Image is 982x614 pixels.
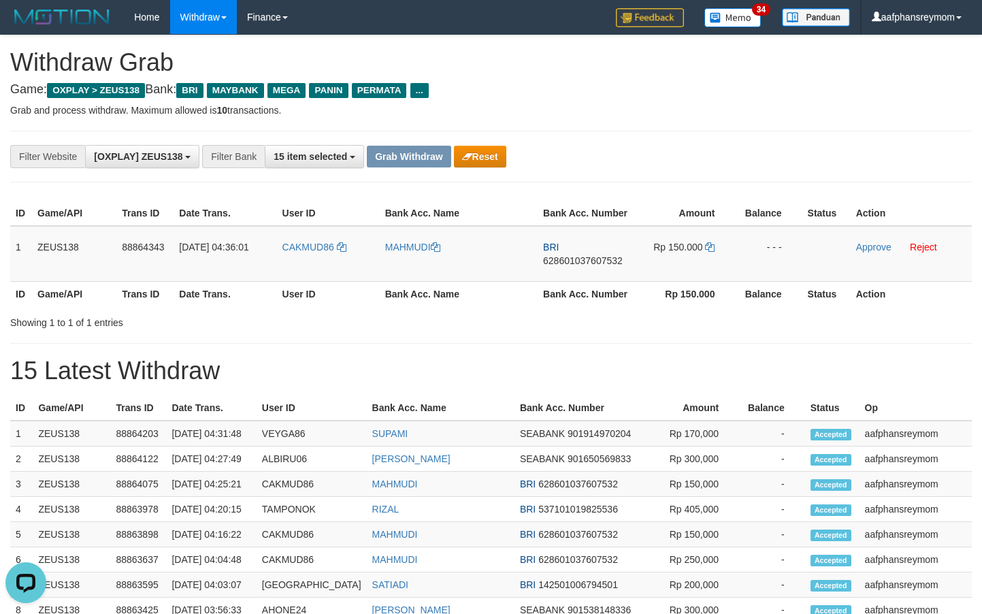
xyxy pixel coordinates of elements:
[739,547,805,572] td: -
[174,201,276,226] th: Date Trans.
[282,242,334,253] span: CAKMUD86
[520,504,536,515] span: BRI
[110,497,166,522] td: 88863978
[811,479,851,491] span: Accepted
[32,201,116,226] th: Game/API
[851,201,972,226] th: Action
[520,428,565,439] span: SEABANK
[543,255,623,266] span: Copy 628601037607532 to clipboard
[274,151,347,162] span: 15 item selected
[811,429,851,440] span: Accepted
[811,454,851,466] span: Accepted
[277,201,380,226] th: User ID
[538,281,634,306] th: Bank Acc. Number
[705,242,715,253] a: Copy 150000 to clipboard
[33,522,110,547] td: ZEUS138
[5,5,46,46] button: Open LiveChat chat widget
[739,572,805,598] td: -
[860,421,972,447] td: aafphansreymom
[372,579,408,590] a: SATIADI
[645,572,739,598] td: Rp 200,000
[33,472,110,497] td: ZEUS138
[166,421,256,447] td: [DATE] 04:31:48
[166,395,256,421] th: Date Trans.
[538,504,618,515] span: Copy 537101019825536 to clipboard
[851,281,972,306] th: Action
[10,281,32,306] th: ID
[372,554,418,565] a: MAHMUDI
[110,472,166,497] td: 88864075
[520,554,536,565] span: BRI
[257,472,367,497] td: CAKMUD86
[10,522,33,547] td: 5
[739,447,805,472] td: -
[10,310,399,329] div: Showing 1 to 1 of 1 entries
[520,529,536,540] span: BRI
[860,547,972,572] td: aafphansreymom
[372,428,408,439] a: SUPAMI
[257,547,367,572] td: CAKMUD86
[910,242,937,253] a: Reject
[645,547,739,572] td: Rp 250,000
[372,479,418,489] a: MAHMUDI
[860,472,972,497] td: aafphansreymom
[110,447,166,472] td: 88864122
[122,242,164,253] span: 88864343
[110,547,166,572] td: 88863637
[704,8,762,27] img: Button%20Memo.svg
[520,579,536,590] span: BRI
[10,7,114,27] img: MOTION_logo.png
[267,83,306,98] span: MEGA
[367,146,451,167] button: Grab Withdraw
[216,105,227,116] strong: 10
[116,281,174,306] th: Trans ID
[645,395,739,421] th: Amount
[860,497,972,522] td: aafphansreymom
[110,572,166,598] td: 88863595
[645,497,739,522] td: Rp 405,000
[10,145,85,168] div: Filter Website
[538,201,634,226] th: Bank Acc. Number
[805,395,860,421] th: Status
[634,201,735,226] th: Amount
[372,504,399,515] a: RIZAL
[257,497,367,522] td: TAMPONOK
[802,201,851,226] th: Status
[179,242,248,253] span: [DATE] 04:36:01
[10,447,33,472] td: 2
[309,83,348,98] span: PANIN
[174,281,276,306] th: Date Trans.
[257,447,367,472] td: ALBIRU06
[739,472,805,497] td: -
[47,83,145,98] span: OXPLAY > ZEUS138
[538,529,618,540] span: Copy 628601037607532 to clipboard
[856,242,891,253] a: Approve
[110,421,166,447] td: 88864203
[166,547,256,572] td: [DATE] 04:04:48
[645,447,739,472] td: Rp 300,000
[166,497,256,522] td: [DATE] 04:20:15
[538,479,618,489] span: Copy 628601037607532 to clipboard
[10,395,33,421] th: ID
[653,242,702,253] span: Rp 150.000
[10,226,32,282] td: 1
[520,453,565,464] span: SEABANK
[739,497,805,522] td: -
[568,428,631,439] span: Copy 901914970204 to clipboard
[520,479,536,489] span: BRI
[110,395,166,421] th: Trans ID
[265,145,364,168] button: 15 item selected
[257,522,367,547] td: CAKMUD86
[10,201,32,226] th: ID
[33,572,110,598] td: ZEUS138
[802,281,851,306] th: Status
[735,201,802,226] th: Balance
[10,497,33,522] td: 4
[33,395,110,421] th: Game/API
[10,49,972,76] h1: Withdraw Grab
[538,554,618,565] span: Copy 628601037607532 to clipboard
[33,421,110,447] td: ZEUS138
[543,242,559,253] span: BRI
[10,357,972,385] h1: 15 Latest Withdraw
[116,201,174,226] th: Trans ID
